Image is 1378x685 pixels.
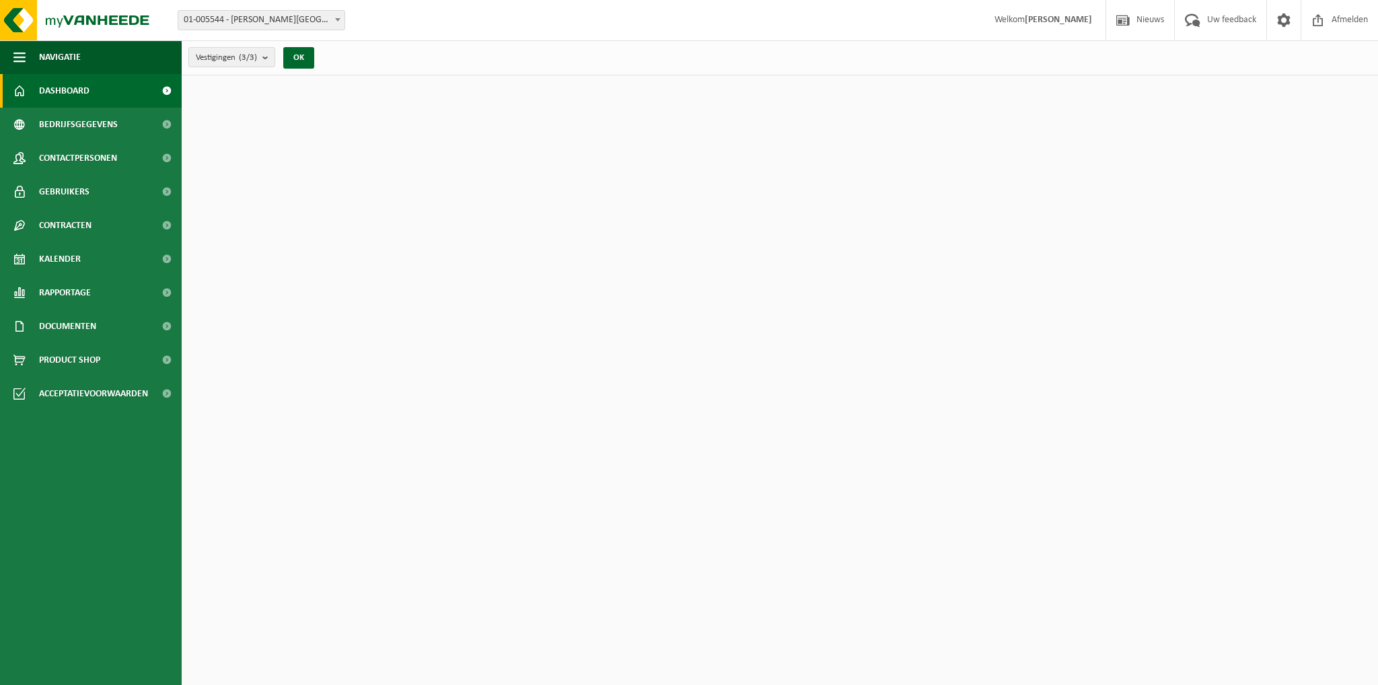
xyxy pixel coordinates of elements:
span: 01-005544 - JOFRAVAN - ELVERDINGE [178,11,344,30]
span: Acceptatievoorwaarden [39,377,148,410]
button: Vestigingen(3/3) [188,47,275,67]
span: Rapportage [39,276,91,310]
span: Dashboard [39,74,89,108]
span: Kalender [39,242,81,276]
span: Contactpersonen [39,141,117,175]
span: Product Shop [39,343,100,377]
span: 01-005544 - JOFRAVAN - ELVERDINGE [178,10,345,30]
span: Vestigingen [196,48,257,68]
span: Documenten [39,310,96,343]
strong: [PERSON_NAME] [1025,15,1092,25]
button: OK [283,47,314,69]
span: Contracten [39,209,92,242]
span: Navigatie [39,40,81,74]
span: Bedrijfsgegevens [39,108,118,141]
span: Gebruikers [39,175,89,209]
count: (3/3) [239,53,257,62]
